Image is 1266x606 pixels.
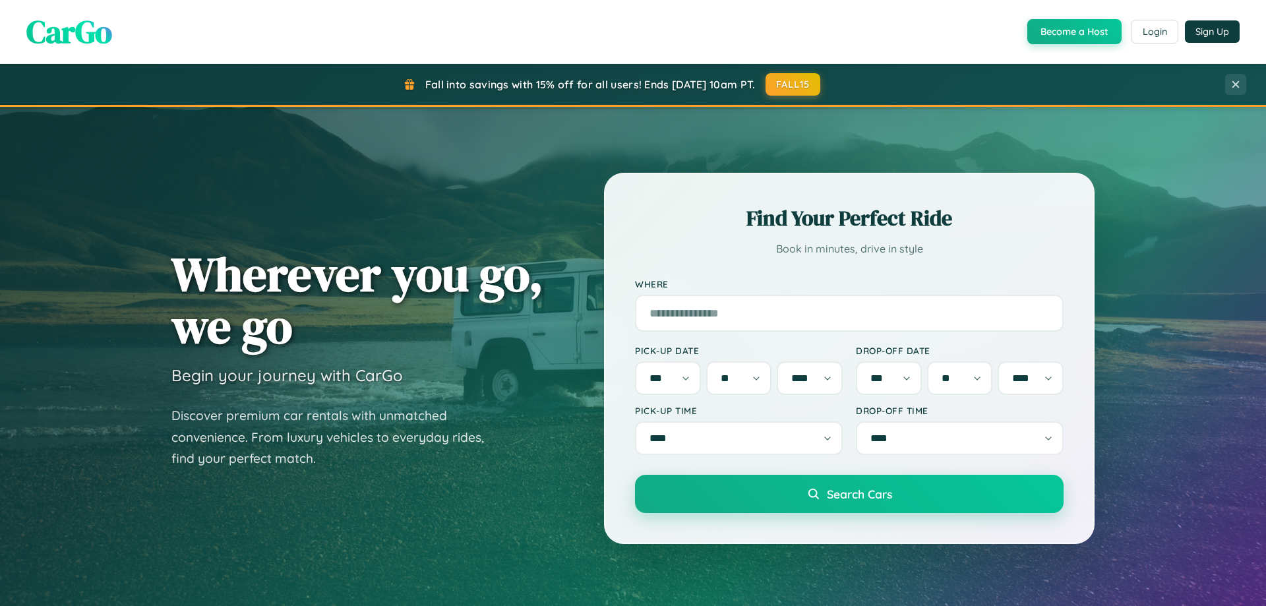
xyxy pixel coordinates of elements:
button: Login [1131,20,1178,44]
span: Search Cars [827,487,892,501]
label: Pick-up Time [635,405,843,416]
button: Search Cars [635,475,1064,513]
button: Sign Up [1185,20,1240,43]
button: Become a Host [1027,19,1122,44]
h3: Begin your journey with CarGo [171,365,403,385]
span: CarGo [26,10,112,53]
span: Fall into savings with 15% off for all users! Ends [DATE] 10am PT. [425,78,756,91]
h2: Find Your Perfect Ride [635,204,1064,233]
label: Pick-up Date [635,345,843,356]
label: Drop-off Time [856,405,1064,416]
button: FALL15 [766,73,821,96]
h1: Wherever you go, we go [171,248,543,352]
p: Discover premium car rentals with unmatched convenience. From luxury vehicles to everyday rides, ... [171,405,501,470]
p: Book in minutes, drive in style [635,239,1064,258]
label: Where [635,278,1064,289]
label: Drop-off Date [856,345,1064,356]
